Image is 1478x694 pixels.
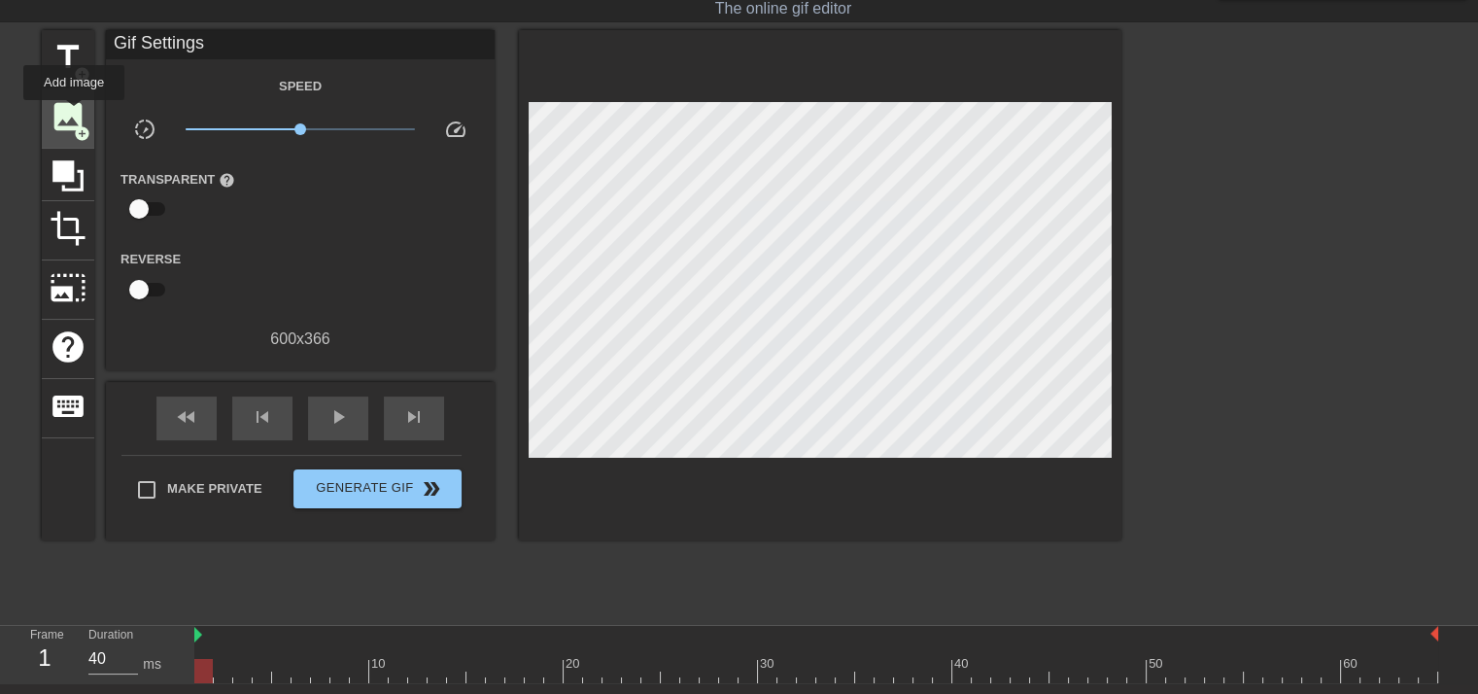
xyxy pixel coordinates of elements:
[420,477,443,501] span: double_arrow
[1430,626,1438,642] img: bound-end.png
[301,477,454,501] span: Generate Gif
[251,405,274,429] span: skip_previous
[120,250,181,269] label: Reverse
[175,405,198,429] span: fast_rewind
[88,630,133,642] label: Duration
[16,626,74,682] div: Frame
[50,39,86,76] span: title
[50,210,86,247] span: crop
[120,170,235,190] label: Transparent
[566,654,583,674] div: 20
[106,328,495,351] div: 600 x 366
[1343,654,1360,674] div: 60
[371,654,389,674] div: 10
[1149,654,1166,674] div: 50
[167,479,262,499] span: Make Private
[133,118,156,141] span: slow_motion_video
[50,329,86,365] span: help
[74,125,90,142] span: add_circle
[444,118,467,141] span: speed
[327,405,350,429] span: play_arrow
[143,654,161,675] div: ms
[760,654,777,674] div: 30
[219,172,235,189] span: help
[402,405,426,429] span: skip_next
[106,30,495,59] div: Gif Settings
[50,388,86,425] span: keyboard
[50,269,86,306] span: photo_size_select_large
[954,654,972,674] div: 40
[279,77,322,96] label: Speed
[293,469,462,508] button: Generate Gif
[30,641,59,676] div: 1
[50,98,86,135] span: image
[74,66,90,83] span: add_circle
